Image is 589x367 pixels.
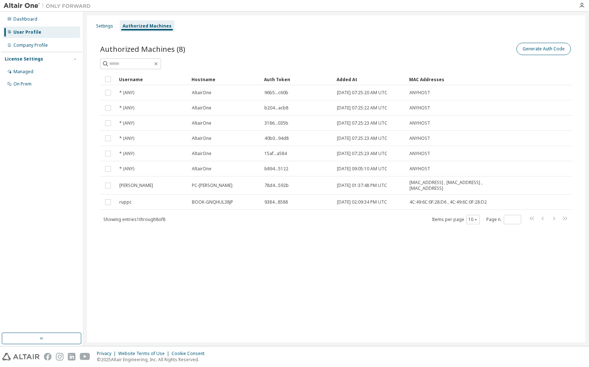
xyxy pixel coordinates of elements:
img: linkedin.svg [68,353,75,360]
p: © 2025 Altair Engineering, Inc. All Rights Reserved. [97,356,209,363]
span: [DATE] 07:25:20 AM UTC [337,90,387,96]
span: ANYHOST [409,90,430,96]
span: * (ANY) [119,151,134,157]
span: 9384...8588 [264,199,288,205]
img: facebook.svg [44,353,52,360]
span: BOOK-GNQHUL38JP [192,199,233,205]
button: 10 [468,217,478,222]
span: AltairOne [192,151,211,157]
div: Company Profile [13,42,48,48]
span: AltairOne [192,90,211,96]
span: [DATE] 07:25:23 AM UTC [337,120,387,126]
span: 96b5...c60b [264,90,288,96]
span: PC-[PERSON_NAME] [192,183,232,188]
span: [PERSON_NAME] [119,183,153,188]
div: Dashboard [13,16,37,22]
div: License Settings [5,56,43,62]
span: [DATE] 07:25:23 AM UTC [337,135,387,141]
div: Username [119,74,186,85]
span: 4C:49:6C:0F:28:D6 , 4C:49:6C:0F:28:D2 [409,199,487,205]
span: * (ANY) [119,90,134,96]
span: [DATE] 01:37:48 PM UTC [337,183,387,188]
div: MAC Addresses [409,74,496,85]
span: [DATE] 07:25:23 AM UTC [337,151,387,157]
div: Added At [337,74,403,85]
span: ruppc [119,199,132,205]
div: Authorized Machines [123,23,172,29]
span: [DATE] 09:05:10 AM UTC [337,166,387,172]
span: AltairOne [192,166,211,172]
span: AltairOne [192,120,211,126]
span: * (ANY) [119,135,134,141]
span: AltairOne [192,105,211,111]
span: 15af...a584 [264,151,287,157]
span: ANYHOST [409,135,430,141]
span: Page n. [486,215,521,224]
img: altair_logo.svg [2,353,40,360]
div: Privacy [97,351,118,356]
span: * (ANY) [119,105,134,111]
img: Altair One [4,2,94,9]
span: ANYHOST [409,151,430,157]
span: ANYHOST [409,105,430,111]
span: b894...5122 [264,166,288,172]
span: ANYHOST [409,120,430,126]
span: [DATE] 02:09:34 PM UTC [337,199,387,205]
div: Website Terms of Use [118,351,172,356]
span: Authorized Machines (8) [100,44,185,54]
span: * (ANY) [119,120,134,126]
span: 78d4...592b [264,183,289,188]
span: 3186...035b [264,120,288,126]
span: * (ANY) [119,166,134,172]
span: Showing entries 1 through 8 of 8 [103,216,165,222]
span: [DATE] 07:25:22 AM UTC [337,105,387,111]
span: ANYHOST [409,166,430,172]
div: On Prem [13,81,32,87]
button: Generate Auth Code [516,43,571,55]
div: Cookie Consent [172,351,209,356]
span: AltairOne [192,135,211,141]
div: Settings [96,23,113,29]
span: [MAC_ADDRESS] , [MAC_ADDRESS] , [MAC_ADDRESS] [409,180,496,191]
div: User Profile [13,29,41,35]
img: instagram.svg [56,353,63,360]
div: Hostname [191,74,258,85]
div: Managed [13,69,33,75]
div: Auth Token [264,74,331,85]
span: b204...acb8 [264,105,288,111]
span: 40b0...94d8 [264,135,289,141]
span: Items per page [432,215,480,224]
img: youtube.svg [80,353,90,360]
